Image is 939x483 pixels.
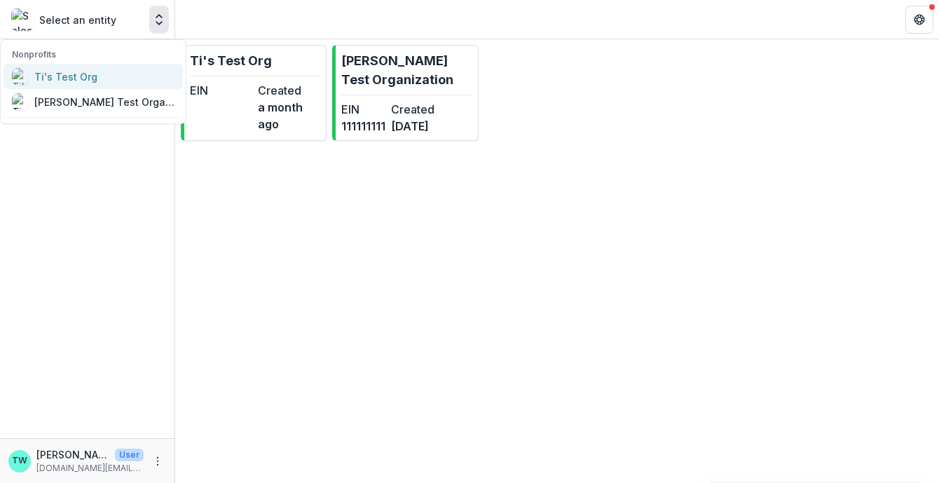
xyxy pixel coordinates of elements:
[12,456,27,465] div: Ti Wilhelm
[36,447,109,462] p: [PERSON_NAME]
[341,51,472,89] p: [PERSON_NAME] Test Organization
[332,45,478,141] a: [PERSON_NAME] Test OrganizationEIN111111111Created[DATE]
[190,51,272,70] p: Ti's Test Org
[258,82,320,99] dt: Created
[258,99,320,132] dd: a month ago
[115,449,144,461] p: User
[39,13,116,27] p: Select an entity
[341,118,385,135] dd: 111111111
[181,45,327,141] a: Ti's Test OrgEINCreateda month ago
[391,118,435,135] dd: [DATE]
[391,101,435,118] dt: Created
[341,101,385,118] dt: EIN
[149,6,169,34] button: Open entity switcher
[149,453,166,470] button: More
[190,82,252,99] dt: EIN
[905,6,933,34] button: Get Help
[11,8,34,31] img: Select an entity
[36,462,144,475] p: [DOMAIN_NAME][EMAIL_ADDRESS][DOMAIN_NAME]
